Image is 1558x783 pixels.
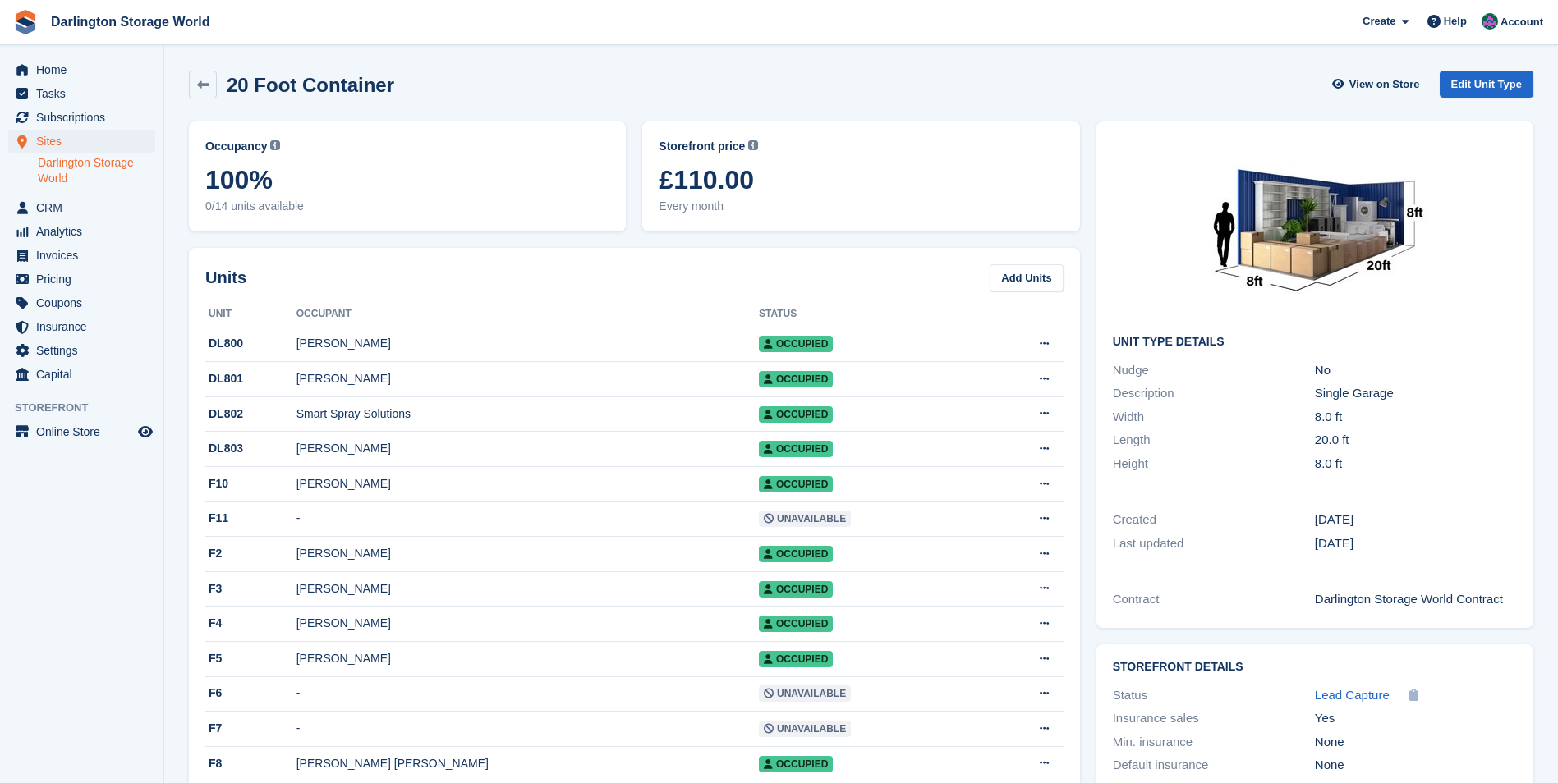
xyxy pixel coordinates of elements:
[36,82,135,105] span: Tasks
[1113,384,1315,403] div: Description
[1113,756,1315,775] div: Default insurance
[205,440,296,457] div: DL803
[1113,534,1315,553] div: Last updated
[1315,709,1517,728] div: Yes
[1192,138,1438,323] img: 20-ft-container.jpg
[296,615,759,632] div: [PERSON_NAME]
[1315,733,1517,752] div: None
[8,130,155,153] a: menu
[8,220,155,243] a: menu
[13,10,38,34] img: stora-icon-8386f47178a22dfd0bd8f6a31ec36ba5ce8667c1dd55bd0f319d3a0aa187defe.svg
[205,685,296,702] div: F6
[205,138,267,155] span: Occupancy
[8,58,155,81] a: menu
[36,244,135,267] span: Invoices
[296,440,759,457] div: [PERSON_NAME]
[296,676,759,712] td: -
[296,580,759,598] div: [PERSON_NAME]
[15,400,163,416] span: Storefront
[205,265,246,290] h2: Units
[36,420,135,443] span: Online Store
[1113,361,1315,380] div: Nudge
[1363,13,1395,30] span: Create
[8,420,155,443] a: menu
[296,370,759,387] div: [PERSON_NAME]
[36,291,135,314] span: Coupons
[759,476,833,492] span: Occupied
[659,165,1063,195] span: £110.00
[36,106,135,129] span: Subscriptions
[36,268,135,291] span: Pricing
[205,405,296,423] div: DL802
[1113,455,1315,474] div: Height
[205,755,296,772] div: F8
[759,371,833,387] span: Occupied
[8,291,155,314] a: menu
[1315,534,1517,553] div: [DATE]
[8,268,155,291] a: menu
[1315,756,1517,775] div: None
[36,130,135,153] span: Sites
[990,264,1063,291] a: Add Units
[759,616,833,632] span: Occupied
[296,755,759,772] div: [PERSON_NAME] [PERSON_NAME]
[1315,431,1517,450] div: 20.0 ft
[748,140,758,150] img: icon-info-grey-7440780725fd019a000dd9b08b2336e03edf1995a4989e88bcd33f0948082b44.svg
[205,198,609,215] span: 0/14 units available
[759,406,833,423] span: Occupied
[1501,14,1543,30] span: Account
[36,196,135,219] span: CRM
[1113,733,1315,752] div: Min. insurance
[296,335,759,352] div: [PERSON_NAME]
[1113,336,1517,349] h2: Unit Type details
[205,545,296,562] div: F2
[1315,408,1517,427] div: 8.0 ft
[36,363,135,386] span: Capital
[1113,590,1315,609] div: Contract
[759,441,833,457] span: Occupied
[36,339,135,362] span: Settings
[8,315,155,338] a: menu
[8,82,155,105] a: menu
[759,721,851,737] span: Unavailable
[8,196,155,219] a: menu
[1315,361,1517,380] div: No
[1331,71,1427,98] a: View on Store
[36,315,135,338] span: Insurance
[1315,511,1517,529] div: [DATE]
[1315,590,1517,609] div: Darlington Storage World Contract
[759,581,833,598] span: Occupied
[205,475,296,492] div: F10
[1315,455,1517,474] div: 8.0 ft
[205,335,296,352] div: DL800
[270,140,280,150] img: icon-info-grey-7440780725fd019a000dd9b08b2336e03edf1995a4989e88bcd33f0948082b44.svg
[205,615,296,632] div: F4
[1315,688,1390,702] span: Lead Capture
[205,370,296,387] div: DL801
[296,712,759,747] td: -
[296,475,759,492] div: [PERSON_NAME]
[44,8,216,35] a: Darlington Storage World
[1315,686,1390,705] a: Lead Capture
[1113,408,1315,427] div: Width
[759,511,851,527] span: Unavailable
[8,244,155,267] a: menu
[296,650,759,667] div: [PERSON_NAME]
[759,685,851,702] span: Unavailable
[1482,13,1498,30] img: Janine Watson
[205,301,296,327] th: Unit
[659,198,1063,215] span: Every month
[759,756,833,772] span: Occupied
[759,301,981,327] th: Status
[227,74,394,96] h2: 20 Foot Container
[205,650,296,667] div: F5
[1113,431,1315,450] div: Length
[205,510,296,527] div: F11
[659,138,745,155] span: Storefront price
[205,720,296,737] div: F7
[36,58,135,81] span: Home
[759,651,833,667] span: Occupied
[1315,384,1517,403] div: Single Garage
[8,363,155,386] a: menu
[136,422,155,442] a: Preview store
